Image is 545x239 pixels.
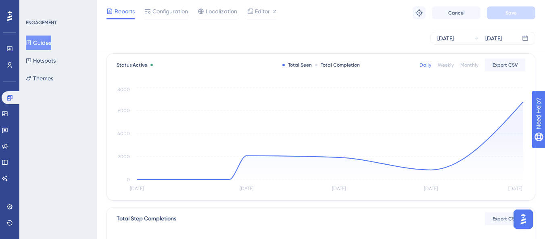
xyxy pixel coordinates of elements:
[508,186,522,191] tspan: [DATE]
[511,207,535,231] iframe: UserGuiding AI Assistant Launcher
[19,2,50,12] span: Need Help?
[115,6,135,16] span: Reports
[437,34,454,43] div: [DATE]
[152,6,188,16] span: Configuration
[133,62,147,68] span: Active
[26,36,51,50] button: Guides
[420,62,431,68] div: Daily
[26,71,53,86] button: Themes
[485,212,525,225] button: Export CSV
[282,62,312,68] div: Total Seen
[332,186,346,191] tspan: [DATE]
[118,154,130,159] tspan: 2000
[255,6,270,16] span: Editor
[117,62,147,68] span: Status:
[493,62,518,68] span: Export CSV
[118,108,130,113] tspan: 6000
[130,186,144,191] tspan: [DATE]
[117,131,130,136] tspan: 4000
[26,53,56,68] button: Hotspots
[117,87,130,92] tspan: 8000
[315,62,360,68] div: Total Completion
[206,6,237,16] span: Localization
[26,19,56,26] div: ENGAGEMENT
[424,186,438,191] tspan: [DATE]
[485,34,502,43] div: [DATE]
[493,216,518,222] span: Export CSV
[117,214,176,224] div: Total Step Completions
[127,177,130,182] tspan: 0
[432,6,480,19] button: Cancel
[505,10,517,16] span: Save
[485,59,525,71] button: Export CSV
[460,62,478,68] div: Monthly
[240,186,253,191] tspan: [DATE]
[487,6,535,19] button: Save
[448,10,465,16] span: Cancel
[438,62,454,68] div: Weekly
